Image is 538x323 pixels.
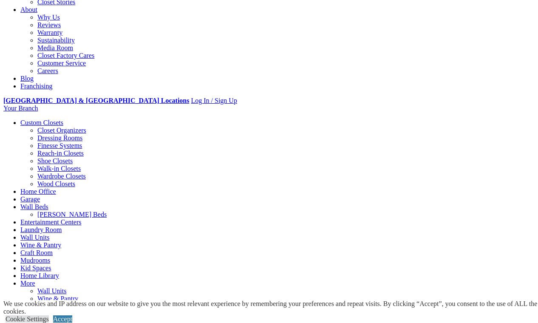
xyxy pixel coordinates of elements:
[37,157,73,164] a: Shoe Closets
[20,280,35,287] a: More menu text will display only on big screen
[37,21,61,28] a: Reviews
[3,97,189,104] a: [GEOGRAPHIC_DATA] & [GEOGRAPHIC_DATA] Locations
[20,218,82,226] a: Entertainment Centers
[20,226,62,233] a: Laundry Room
[20,75,34,82] a: Blog
[37,67,58,74] a: Careers
[37,142,82,149] a: Finesse Systems
[20,195,40,203] a: Garage
[3,105,38,112] a: Your Branch
[37,295,78,302] a: Wine & Pantry
[20,234,49,241] a: Wall Units
[37,150,84,157] a: Reach-in Closets
[20,264,51,272] a: Kid Spaces
[37,127,86,134] a: Closet Organizers
[37,134,82,142] a: Dressing Rooms
[37,173,86,180] a: Wardrobe Closets
[37,180,75,187] a: Wood Closets
[20,241,61,249] a: Wine & Pantry
[37,59,86,67] a: Customer Service
[37,287,66,295] a: Wall Units
[37,165,81,172] a: Walk-in Closets
[191,97,237,104] a: Log In / Sign Up
[20,188,56,195] a: Home Office
[37,37,75,44] a: Sustainability
[3,300,538,315] div: We use cookies and IP address on our website to give you the most relevant experience by remember...
[20,257,50,264] a: Mudrooms
[20,119,63,126] a: Custom Closets
[37,14,60,21] a: Why Us
[37,44,73,51] a: Media Room
[37,29,62,36] a: Warranty
[20,203,48,210] a: Wall Beds
[37,52,94,59] a: Closet Factory Cares
[20,272,59,279] a: Home Library
[20,82,53,90] a: Franchising
[20,6,37,13] a: About
[37,211,107,218] a: [PERSON_NAME] Beds
[53,315,72,323] a: Accept
[6,315,49,323] a: Cookie Settings
[20,249,53,256] a: Craft Room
